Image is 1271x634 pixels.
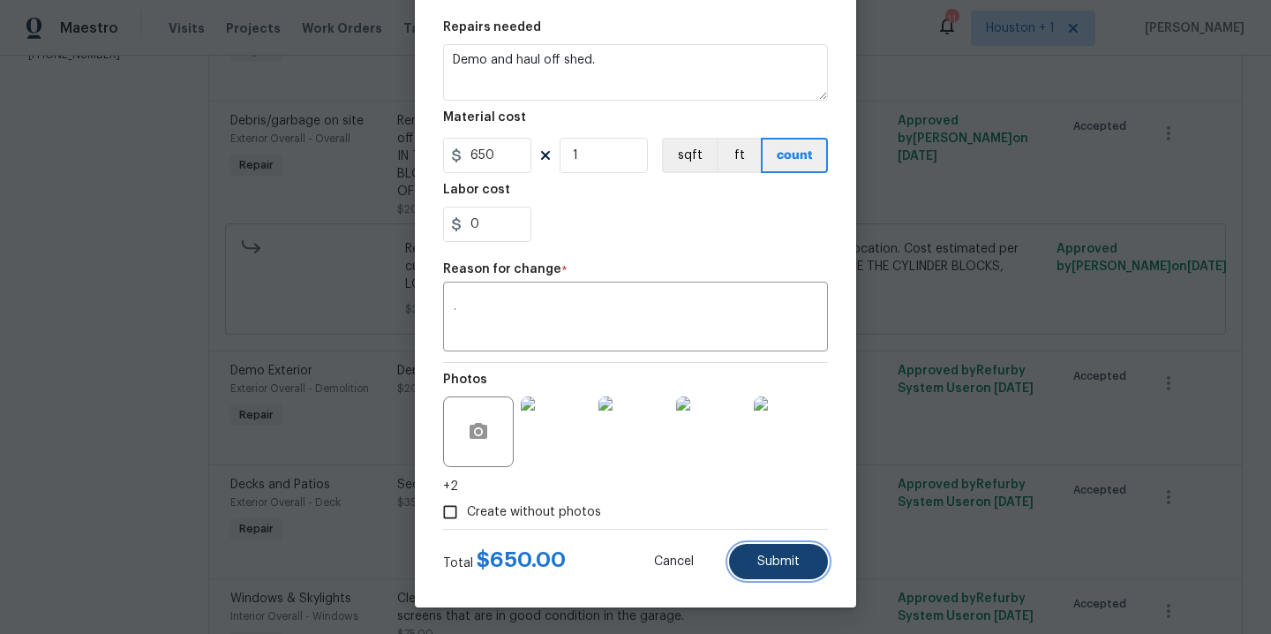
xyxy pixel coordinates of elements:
[443,374,487,386] h5: Photos
[443,111,526,124] h5: Material cost
[454,300,817,337] textarea: .
[443,551,566,572] div: Total
[717,138,761,173] button: ft
[443,44,828,101] textarea: Demo and haul off shed.
[467,503,601,522] span: Create without photos
[626,544,722,579] button: Cancel
[662,138,717,173] button: sqft
[443,478,458,495] span: +2
[729,544,828,579] button: Submit
[477,549,566,570] span: $ 650.00
[757,555,800,569] span: Submit
[443,263,561,275] h5: Reason for change
[443,184,510,196] h5: Labor cost
[761,138,828,173] button: count
[654,555,694,569] span: Cancel
[443,21,541,34] h5: Repairs needed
